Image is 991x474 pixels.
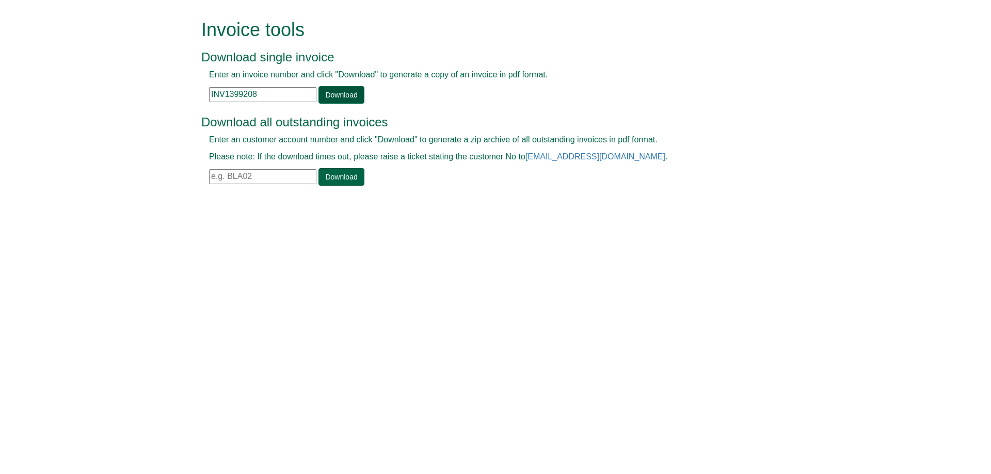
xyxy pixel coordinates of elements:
a: Download [318,86,364,104]
input: e.g. INV1234 [209,87,316,102]
input: e.g. BLA02 [209,169,316,184]
h3: Download single invoice [201,51,766,64]
p: Please note: If the download times out, please raise a ticket stating the customer No to . [209,151,759,163]
h3: Download all outstanding invoices [201,116,766,129]
a: Download [318,168,364,186]
h1: Invoice tools [201,20,766,40]
p: Enter an invoice number and click "Download" to generate a copy of an invoice in pdf format. [209,69,759,81]
p: Enter an customer account number and click "Download" to generate a zip archive of all outstandin... [209,134,759,146]
a: [EMAIL_ADDRESS][DOMAIN_NAME] [525,152,665,161]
